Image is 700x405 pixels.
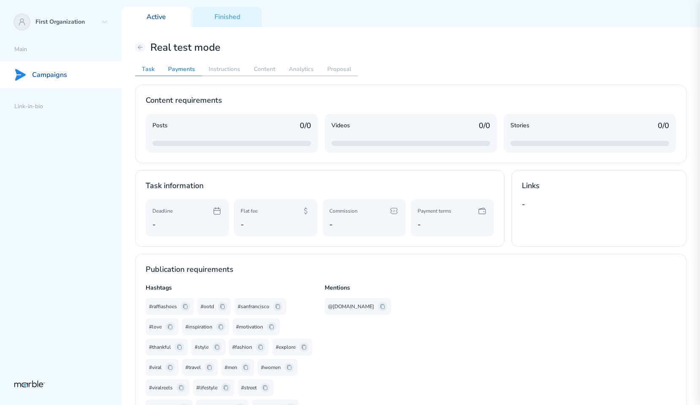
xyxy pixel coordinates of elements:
[152,207,173,215] p: Deadline
[418,207,451,215] p: Payment terms
[329,207,358,215] p: Commission
[196,384,217,391] p: #lifestyle
[214,13,240,22] p: Finished
[149,303,177,310] p: #raffiashoes
[146,95,222,105] h2: Content requirements
[331,120,350,131] p: Videos
[202,63,247,76] h2: Instructions
[479,120,490,131] h2: 0/0
[329,219,399,230] h2: -
[185,323,212,331] p: #inspiration
[225,364,237,371] p: #men
[146,181,494,191] h2: Task information
[300,120,311,131] h2: 0/0
[161,63,202,76] h2: Payments
[147,13,166,22] p: Active
[241,207,258,215] p: Flat fee
[149,384,173,391] p: #viralreels
[241,219,310,230] h2: -
[14,46,122,54] p: Main
[149,323,162,331] p: #love
[325,283,497,293] p: Mentions
[238,303,269,310] p: #sanfrancisco
[282,63,320,76] h2: Analytics
[328,303,374,310] p: @[DOMAIN_NAME]
[261,364,281,371] p: #women
[135,63,161,76] h2: Task
[152,120,168,131] p: Posts
[32,71,67,79] p: Campaigns
[418,219,487,230] h2: -
[522,199,676,209] h2: -
[232,343,252,351] p: #fashion
[276,343,296,351] p: #explore
[149,343,171,351] p: #thankful
[522,181,676,191] h2: Links
[149,364,162,371] p: #viral
[35,18,98,26] p: First Organization
[185,364,201,371] p: #travel
[146,283,318,293] p: Hashtags
[201,303,214,310] p: #ootd
[236,323,263,331] p: #motivation
[241,384,257,391] p: #street
[195,343,209,351] p: #style
[146,264,676,274] h2: Publication requirements
[320,63,358,76] h2: Proposal
[510,120,529,131] p: Stories
[247,63,282,76] h2: Content
[150,41,220,54] h1: Real test mode
[152,219,222,230] h2: -
[14,103,122,111] p: Link-in-bio
[658,120,669,131] h2: 0/0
